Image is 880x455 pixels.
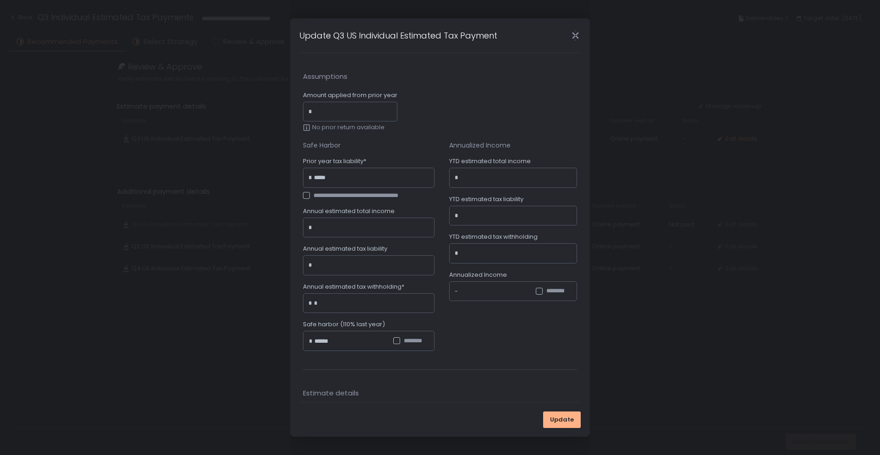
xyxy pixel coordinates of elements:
span: YTD estimated tax withholding [449,233,538,241]
button: Update [543,411,581,428]
span: Annual estimated tax withholding* [303,283,404,291]
span: Update [550,416,574,424]
div: Close [561,30,590,41]
span: Assumptions [303,71,577,82]
div: - [455,287,458,296]
span: Annual estimated total income [303,207,395,215]
span: No prior return available [312,123,385,132]
div: Safe Harbor [303,141,434,150]
span: Annual estimated tax liability [303,245,387,253]
div: Annualized Income [449,141,577,150]
span: Annualized Income [449,271,507,279]
span: YTD estimated total income [449,157,531,165]
span: Safe harbor (110% last year) [303,320,385,329]
span: Estimate details [303,388,577,399]
span: YTD estimated tax liability [449,195,523,203]
span: Amount applied from prior year [303,91,397,99]
span: Prior year tax liability* [303,157,366,165]
h1: Update Q3 US Individual Estimated Tax Payment [299,29,497,42]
